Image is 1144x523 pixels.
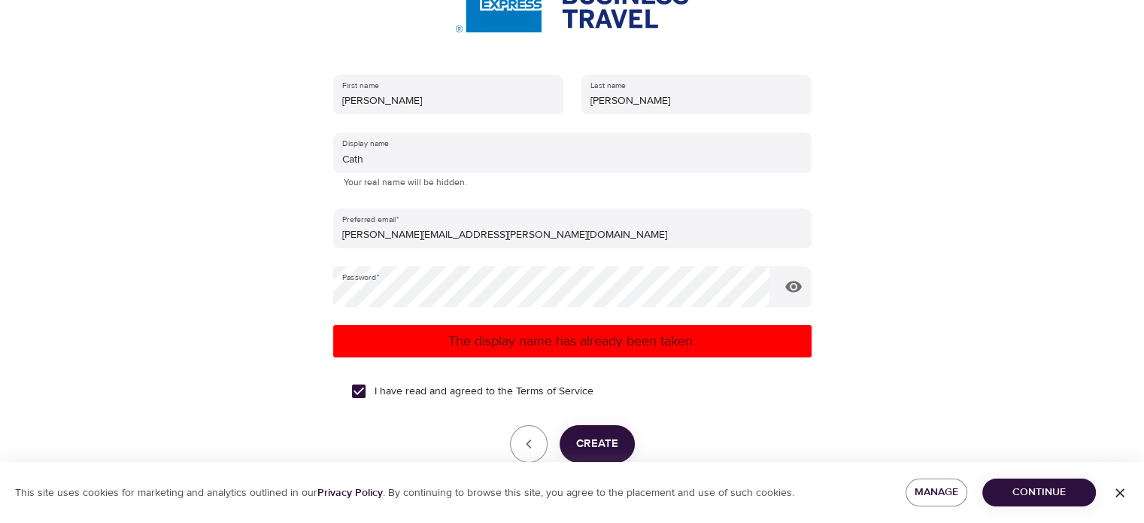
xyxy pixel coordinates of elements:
span: Continue [994,483,1084,502]
a: Terms of Service [516,384,593,400]
button: Manage [906,479,968,506]
button: Continue [982,479,1096,506]
span: I have read and agreed to the [375,384,593,400]
a: Privacy Policy [317,486,383,500]
span: Manage [918,483,956,502]
span: Create [576,434,618,454]
p: Your real name will be hidden. [344,175,801,190]
p: The display name has already been taken. [339,331,806,351]
button: Create [560,425,635,463]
